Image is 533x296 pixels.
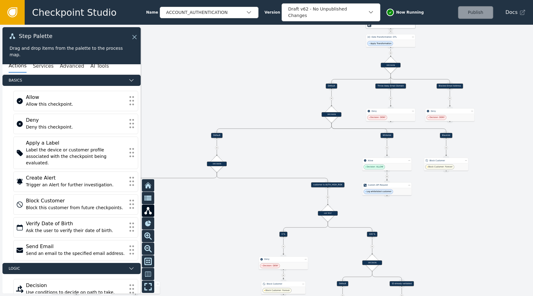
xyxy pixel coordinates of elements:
[60,60,84,73] button: Advanced
[337,281,348,286] div: Default
[506,9,526,16] a: Docs
[26,147,126,166] div: Label the device or customer profile associated with the checkpoint being evaluated.
[396,10,424,15] span: Now Running
[26,139,126,147] div: Apply a Label
[33,60,53,73] button: Services
[26,182,126,188] div: Trigger an Alert for further investigation.
[264,258,303,261] div: Deny
[288,6,368,19] div: Draft v62 - No Unpublished Changes
[166,9,246,16] div: ACCOUNT_AUTHENTICATION
[318,211,338,216] div: A/B TEST
[429,116,444,119] span: Decision: DENY
[506,9,518,16] span: Docs
[266,289,290,292] span: Block Customer: Forever
[367,232,378,237] div: 100 %
[265,10,280,15] span: Version
[211,133,222,138] div: Default
[322,112,341,117] div: DECISION
[381,133,394,138] div: Whitelist
[26,94,126,101] div: Allow
[367,190,391,193] span: Log whitelisted customer
[375,83,406,88] div: Throw Away Email Domain
[116,282,155,285] div: Get Email Intelligence
[429,159,463,162] div: Block Customer
[372,110,410,113] div: Deny
[26,101,126,108] div: Allow this checkpoint.
[372,36,410,39] div: Data Transformation: DTL
[32,6,117,19] span: Checkpoint Studio
[26,227,126,234] div: Ask the user to verify their date of birth.
[26,282,126,289] div: Decision
[326,83,337,88] div: Default
[368,159,406,162] div: Allow
[160,7,258,18] button: ACCOUNT_AUTHENTICATION
[90,60,109,73] button: AI Tools
[9,60,27,73] button: Actions
[19,33,52,39] span: Step Palette
[428,165,452,168] span: Block Customer: Forever
[146,10,158,15] span: Name
[26,289,126,296] div: Use conditions to decide on path to take.
[362,260,382,265] div: DECISION
[381,63,401,67] div: DECISION
[311,182,345,187] div: customer is AUTH_HIGH_RISK
[26,205,126,211] div: Block this customer from future checkpoints.
[207,162,227,166] div: DECISION
[9,266,126,271] span: Logic
[26,250,126,257] div: Send an email to the specified email address.
[440,133,452,138] div: Blacklist
[370,116,386,119] span: Decision: DENY
[26,220,126,227] div: Verify Date of Birth
[367,165,383,168] span: Decision: ALLOW
[368,184,406,187] div: Custom API Request
[267,282,300,285] div: Block Customer
[390,281,414,286] div: ID already validated
[26,243,126,250] div: Send Email
[26,197,126,205] div: Block Customer
[9,78,126,83] span: Basics
[26,124,126,130] div: Deny this checkpoint.
[370,42,391,45] span: Apply Transformation
[26,174,126,182] div: Create Alert
[431,110,469,113] div: Deny
[263,264,278,267] span: Decision: DENY
[26,116,126,124] div: Deny
[282,3,380,21] button: Draft v62 - No Unpublished Changes
[10,45,134,58] div: Drag and drop items from the palette to the process map.
[436,83,463,88] div: Blocked Email Address
[279,232,287,237] div: 0 %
